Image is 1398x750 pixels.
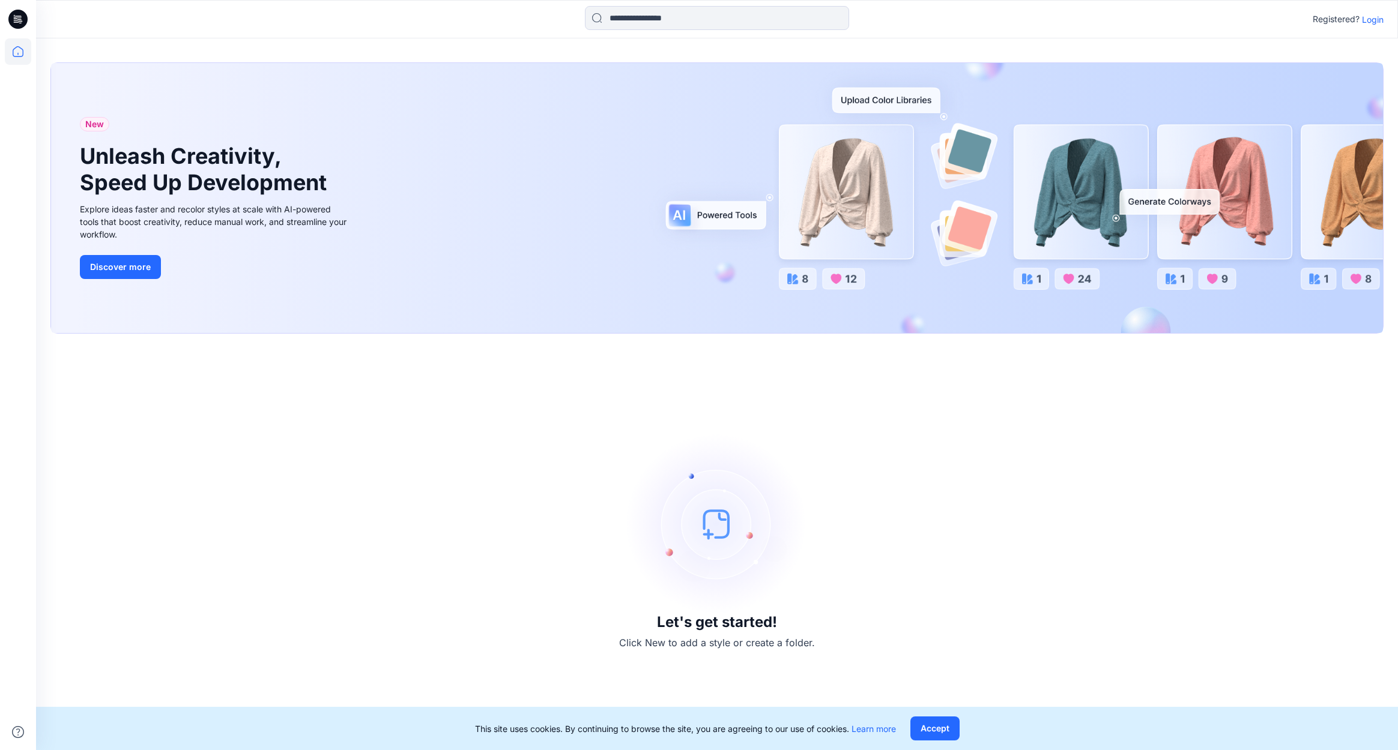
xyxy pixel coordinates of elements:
h1: Unleash Creativity, Speed Up Development [80,143,332,195]
p: Click New to add a style or create a folder. [619,635,815,650]
button: Discover more [80,255,161,279]
button: Accept [910,716,960,740]
p: This site uses cookies. By continuing to browse the site, you are agreeing to our use of cookies. [475,722,896,735]
a: Learn more [852,724,896,734]
p: Registered? [1313,12,1360,26]
a: Discover more [80,255,350,279]
img: empty-state-image.svg [627,434,807,614]
h3: Let's get started! [657,614,777,631]
p: Login [1362,13,1384,26]
div: Explore ideas faster and recolor styles at scale with AI-powered tools that boost creativity, red... [80,203,350,241]
span: New [85,117,104,131]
